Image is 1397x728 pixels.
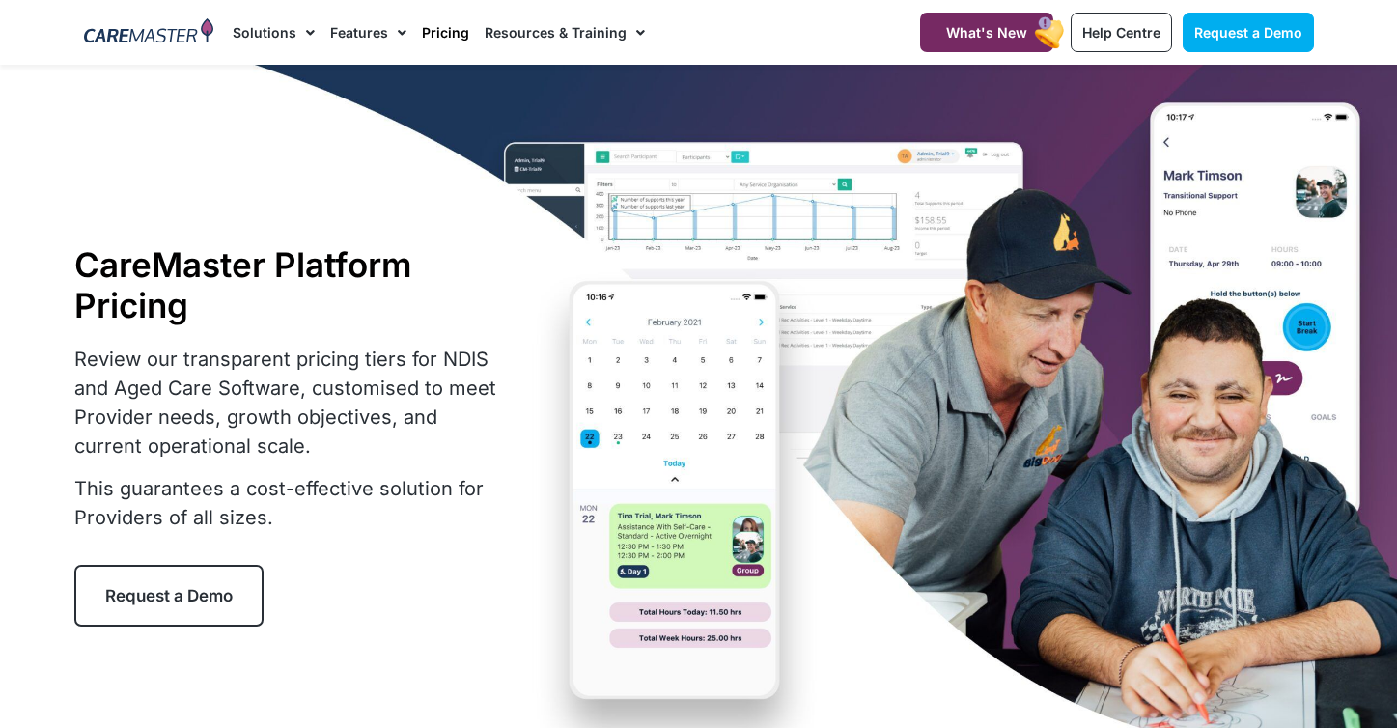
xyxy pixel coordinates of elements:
a: What's New [920,13,1053,52]
a: Request a Demo [1183,13,1314,52]
img: CareMaster Logo [84,18,214,47]
span: Help Centre [1082,24,1160,41]
a: Help Centre [1071,13,1172,52]
p: This guarantees a cost-effective solution for Providers of all sizes. [74,474,509,532]
span: What's New [946,24,1027,41]
span: Request a Demo [105,586,233,605]
span: Request a Demo [1194,24,1302,41]
p: Review our transparent pricing tiers for NDIS and Aged Care Software, customised to meet Provider... [74,345,509,461]
a: Request a Demo [74,565,264,627]
h1: CareMaster Platform Pricing [74,244,509,325]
